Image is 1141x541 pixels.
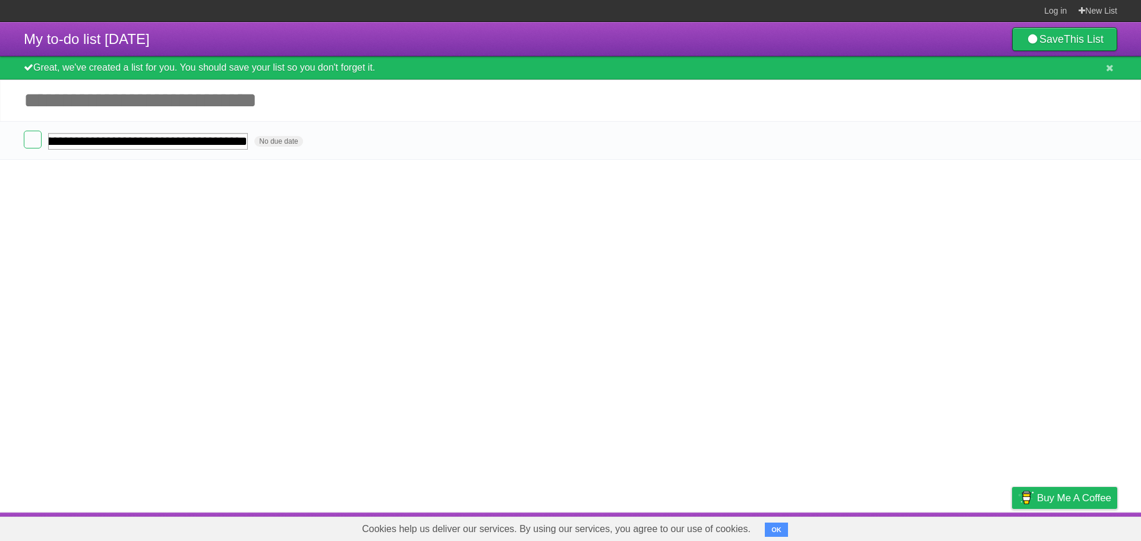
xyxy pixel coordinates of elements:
[1018,488,1034,508] img: Buy me a coffee
[1042,515,1117,538] a: Suggest a feature
[1037,488,1111,508] span: Buy me a coffee
[893,515,941,538] a: Developers
[254,136,302,147] span: No due date
[350,517,762,541] span: Cookies help us deliver our services. By using our services, you agree to our use of cookies.
[1012,27,1117,51] a: SaveThis List
[24,131,42,148] label: Done
[765,523,788,537] button: OK
[956,515,982,538] a: Terms
[1012,487,1117,509] a: Buy me a coffee
[1064,33,1104,45] b: This List
[997,515,1027,538] a: Privacy
[854,515,879,538] a: About
[24,31,150,47] span: My to-do list [DATE]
